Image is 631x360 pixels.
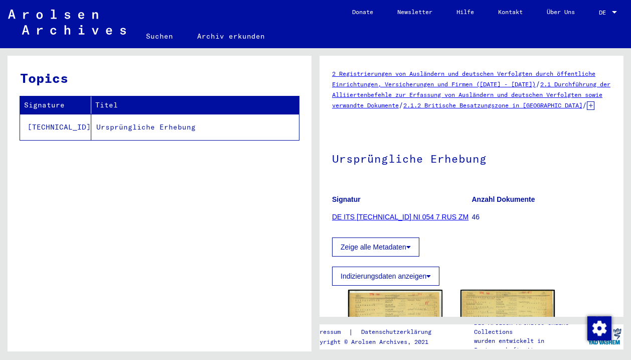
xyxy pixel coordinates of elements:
[332,80,610,109] a: 2.1 Durchführung der Alliiertenbefehle zur Erfassung von Ausländern und deutschen Verfolgten sowi...
[536,79,540,88] span: /
[8,10,126,35] img: Arolsen_neg.svg
[599,9,610,16] span: DE
[91,114,299,140] td: Ursprüngliche Erhebung
[332,70,595,88] a: 2 Registrierungen von Ausländern und deutschen Verfolgten durch öffentliche Einrichtungen, Versic...
[185,24,277,48] a: Archiv erkunden
[332,267,439,286] button: Indizierungsdaten anzeigen
[587,316,611,340] img: Zustimmung ändern
[332,195,361,203] b: Signatur
[472,212,611,222] p: 46
[309,327,443,337] div: |
[399,100,403,109] span: /
[474,336,586,354] p: wurden entwickelt in Partnerschaft mit
[474,318,586,336] p: Die Arolsen Archives Online-Collections
[472,195,535,203] b: Anzahl Dokumente
[332,237,419,257] button: Zeige alle Metadaten
[20,68,298,88] h3: Topics
[20,96,91,114] th: Signature
[403,101,582,109] a: 2.1.2 Britische Besatzungszone in [GEOGRAPHIC_DATA]
[586,324,623,349] img: yv_logo.png
[353,327,443,337] a: Datenschutzerklärung
[91,96,299,114] th: Titel
[134,24,185,48] a: Suchen
[20,114,91,140] td: [TECHNICAL_ID]
[587,316,611,340] div: Zustimmung ändern
[309,337,443,346] p: Copyright © Arolsen Archives, 2021
[332,136,611,180] h1: Ursprüngliche Erhebung
[309,327,349,337] a: Impressum
[332,213,468,221] a: DE ITS [TECHNICAL_ID] NI 054 7 RUS ZM
[582,100,587,109] span: /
